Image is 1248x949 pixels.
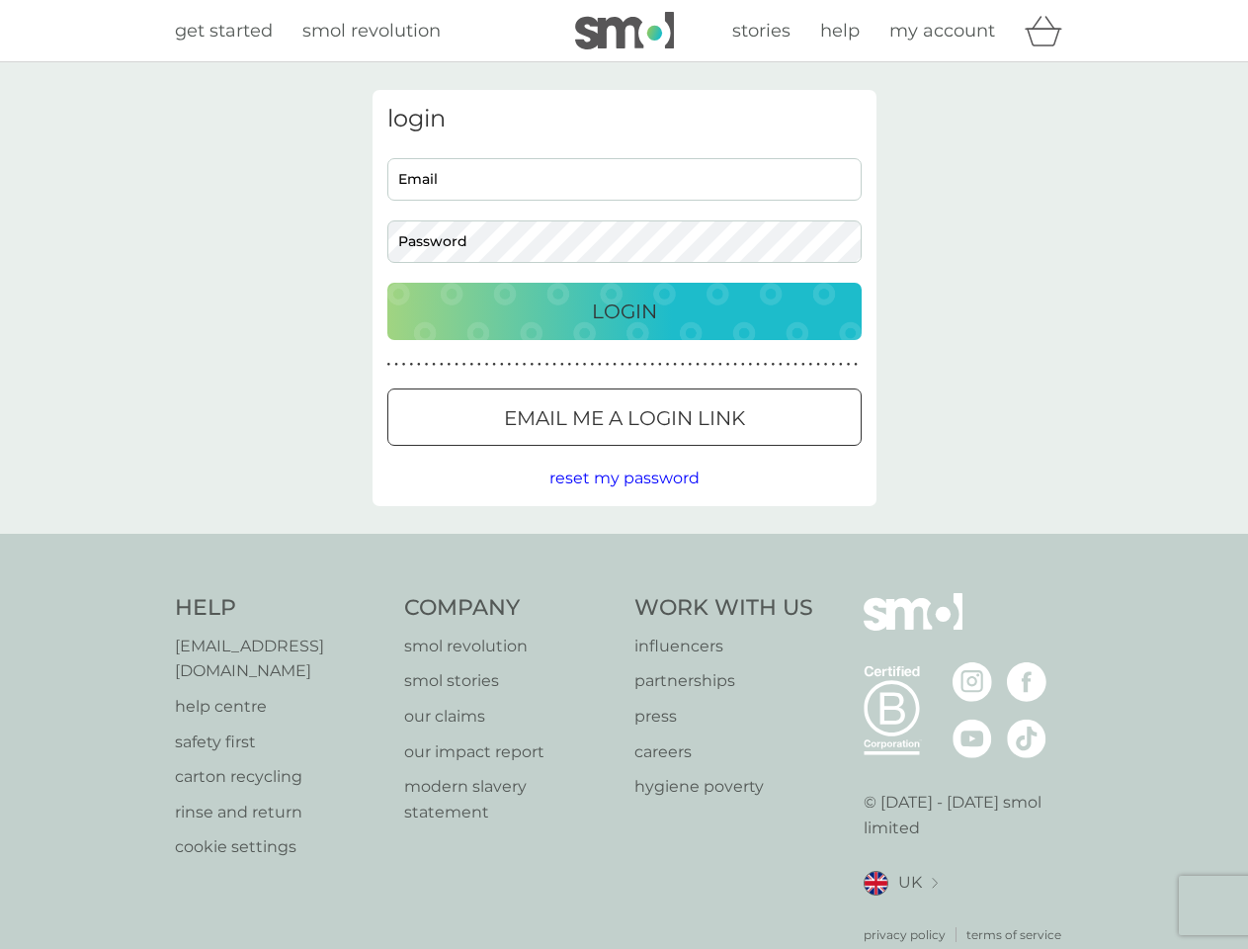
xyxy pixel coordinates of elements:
[621,360,624,370] p: ●
[634,668,813,694] p: partnerships
[820,17,860,45] a: help
[175,634,385,684] a: [EMAIL_ADDRESS][DOMAIN_NAME]
[718,360,722,370] p: ●
[455,360,458,370] p: ●
[756,360,760,370] p: ●
[590,360,594,370] p: ●
[575,12,674,49] img: smol
[831,360,835,370] p: ●
[425,360,429,370] p: ●
[864,593,962,660] img: smol
[500,360,504,370] p: ●
[689,360,693,370] p: ●
[175,834,385,860] a: cookie settings
[302,20,441,42] span: smol revolution
[560,360,564,370] p: ●
[387,360,391,370] p: ●
[864,790,1074,840] p: © [DATE] - [DATE] smol limited
[953,719,992,758] img: visit the smol Youtube page
[404,593,615,624] h4: Company
[613,360,617,370] p: ●
[932,878,938,889] img: select a new location
[673,360,677,370] p: ●
[175,20,273,42] span: get started
[634,774,813,800] a: hygiene poverty
[175,593,385,624] h4: Help
[552,360,556,370] p: ●
[175,17,273,45] a: get started
[787,360,790,370] p: ●
[402,360,406,370] p: ●
[175,800,385,825] a: rinse and return
[726,360,730,370] p: ●
[432,360,436,370] p: ●
[809,360,813,370] p: ●
[704,360,707,370] p: ●
[492,360,496,370] p: ●
[741,360,745,370] p: ●
[650,360,654,370] p: ●
[854,360,858,370] p: ●
[733,360,737,370] p: ●
[387,105,862,133] h3: login
[634,739,813,765] a: careers
[545,360,549,370] p: ●
[417,360,421,370] p: ●
[485,360,489,370] p: ●
[1025,11,1074,50] div: basket
[606,360,610,370] p: ●
[404,704,615,730] p: our claims
[175,730,385,755] a: safety first
[538,360,541,370] p: ●
[710,360,714,370] p: ●
[175,694,385,720] p: help centre
[592,296,657,327] p: Login
[824,360,828,370] p: ●
[839,360,843,370] p: ●
[643,360,647,370] p: ●
[549,469,700,487] span: reset my password
[568,360,572,370] p: ●
[469,360,473,370] p: ●
[681,360,685,370] p: ●
[801,360,805,370] p: ●
[732,20,790,42] span: stories
[175,764,385,790] a: carton recycling
[440,360,444,370] p: ●
[387,388,862,446] button: Email me a login link
[404,739,615,765] a: our impact report
[658,360,662,370] p: ●
[549,466,700,491] button: reset my password
[394,360,398,370] p: ●
[634,634,813,659] a: influencers
[404,668,615,694] p: smol stories
[628,360,632,370] p: ●
[462,360,466,370] p: ●
[409,360,413,370] p: ●
[749,360,753,370] p: ●
[404,634,615,659] a: smol revolution
[302,17,441,45] a: smol revolution
[1007,719,1046,758] img: visit the smol Tiktok page
[530,360,534,370] p: ●
[634,593,813,624] h4: Work With Us
[666,360,670,370] p: ●
[504,402,745,434] p: Email me a login link
[953,662,992,702] img: visit the smol Instagram page
[793,360,797,370] p: ●
[864,925,946,944] a: privacy policy
[779,360,783,370] p: ●
[448,360,452,370] p: ●
[771,360,775,370] p: ●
